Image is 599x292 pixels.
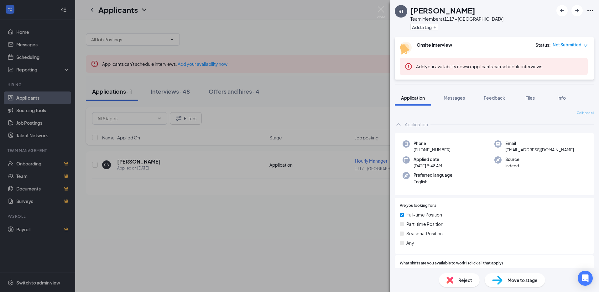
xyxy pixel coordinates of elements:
[558,7,566,14] svg: ArrowLeftNew
[416,63,466,70] button: Add your availability now
[414,163,442,169] span: [DATE] 9:48 AM
[395,121,402,128] svg: ChevronUp
[583,43,588,48] span: down
[405,63,412,70] svg: Error
[414,140,451,147] span: Phone
[553,42,581,48] span: Not Submitted
[571,5,583,16] button: ArrowRight
[433,25,437,29] svg: Plus
[577,111,594,116] span: Collapse all
[410,5,475,16] h1: [PERSON_NAME]
[414,156,442,163] span: Applied date
[525,95,535,101] span: Files
[557,95,566,101] span: Info
[586,7,594,14] svg: Ellipses
[414,172,452,178] span: Preferred language
[405,121,428,128] div: Application
[410,24,438,30] button: PlusAdd a tag
[484,95,505,101] span: Feedback
[444,95,465,101] span: Messages
[410,16,503,22] div: Team Member at 1117 - [GEOGRAPHIC_DATA]
[416,64,544,69] span: so applicants can schedule interviews.
[578,271,593,286] div: Open Intercom Messenger
[535,42,551,48] div: Status :
[414,179,452,185] span: English
[406,221,443,227] span: Part-time Position
[573,7,581,14] svg: ArrowRight
[417,42,452,48] b: Onsite Interview
[406,211,442,218] span: Full-time Position
[505,156,519,163] span: Source
[400,203,438,209] span: Are you looking for a:
[556,5,568,16] button: ArrowLeftNew
[398,8,404,14] div: RT
[406,239,414,246] span: Any
[414,147,451,153] span: [PHONE_NUMBER]
[508,277,538,284] span: Move to stage
[458,277,472,284] span: Reject
[505,140,574,147] span: Email
[505,163,519,169] span: Indeed
[505,147,574,153] span: [EMAIL_ADDRESS][DOMAIN_NAME]
[406,230,443,237] span: Seasonal Position
[401,95,425,101] span: Application
[400,260,503,266] span: What shifts are you available to work? (click all that apply)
